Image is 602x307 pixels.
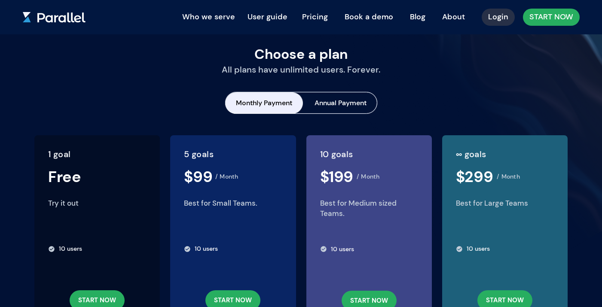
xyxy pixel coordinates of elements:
[320,150,418,158] h2: 10 goals
[215,174,238,180] span: / Month
[184,198,282,219] p: Best for Small Teams.
[456,244,554,253] li: 10 users
[320,198,418,219] p: Best for Medium sized Teams.
[23,12,86,23] img: parallel.svg
[357,174,380,180] span: / Month
[225,92,303,114] button: Monthly Payment
[456,170,493,184] h1: $299
[222,47,380,61] h1: Choose a plan
[304,92,377,114] button: Annual Payment
[320,170,354,184] h1: $199
[184,170,212,184] h1: $99
[456,198,554,219] p: Best for Large Teams
[48,198,146,219] p: Try it out
[456,150,554,158] h2: ∞ goals
[178,9,239,26] button: Who we serve
[296,7,334,26] a: Pricing
[48,244,146,253] li: 10 users
[497,174,520,180] span: / Month
[320,245,418,254] li: 10 users
[436,7,471,26] a: About
[184,150,282,158] h2: 5 goals
[338,7,400,26] a: Book a demo
[48,150,146,158] h2: 1 goal
[243,9,292,26] button: User guide
[48,170,81,184] h1: Free
[222,64,380,75] h3: All plans have unlimited users. Forever.
[482,9,515,26] a: Login
[184,244,282,253] li: 10 users
[403,7,432,26] a: Blog
[523,9,580,26] a: START NOW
